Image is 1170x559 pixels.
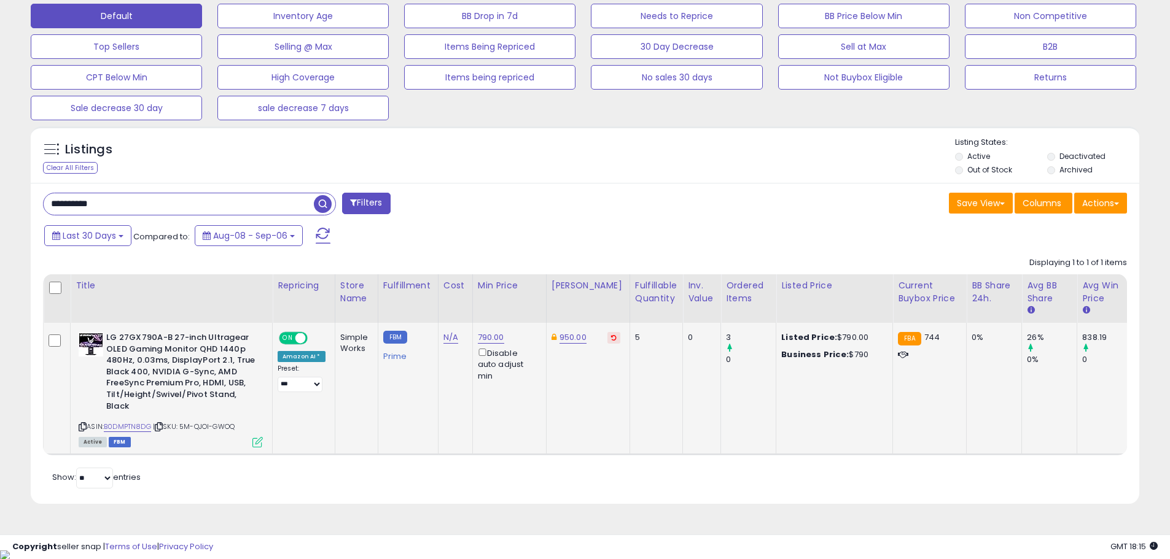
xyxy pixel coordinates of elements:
div: seller snap | | [12,541,213,553]
button: Inventory Age [217,4,389,28]
div: Amazon AI * [278,351,326,362]
div: Min Price [478,279,541,292]
a: 950.00 [560,331,587,344]
p: Listing States: [955,137,1139,148]
div: Listed Price [781,279,887,292]
div: Ordered Items [726,279,771,305]
div: Title [76,279,267,292]
div: ASIN: [79,332,263,446]
button: Sell at Max [778,34,950,59]
a: N/A [443,331,458,344]
div: BB Share 24h. [972,279,1016,305]
button: Save View [949,193,1013,214]
div: 0% [972,332,1012,343]
span: Aug-08 - Sep-06 [213,229,287,242]
div: Cost [443,279,467,292]
button: Actions [1074,193,1127,214]
small: FBA [898,332,921,345]
button: Returns [965,65,1136,90]
div: Simple Works [340,332,369,354]
button: Columns [1015,193,1072,214]
span: OFF [306,333,326,344]
img: 519aJtwuhKL._SL40_.jpg [79,332,103,357]
button: Non Competitive [965,4,1136,28]
div: Avg Win Price [1082,279,1127,305]
span: Compared to: [133,231,190,242]
label: Deactivated [1059,151,1106,161]
button: 30 Day Decrease [591,34,762,59]
button: Needs to Reprice [591,4,762,28]
label: Active [967,151,990,161]
small: Avg BB Share. [1027,305,1034,316]
div: Clear All Filters [43,162,98,174]
span: FBM [109,437,131,447]
div: Current Buybox Price [898,279,961,305]
a: Privacy Policy [159,541,213,552]
div: Displaying 1 to 1 of 1 items [1029,257,1127,269]
div: Store Name [340,279,373,305]
div: Preset: [278,364,326,392]
button: Last 30 Days [44,225,131,246]
div: $790 [781,349,883,360]
button: Aug-08 - Sep-06 [195,225,303,246]
small: Avg Win Price. [1082,305,1090,316]
button: Items Being Repriced [404,34,575,59]
div: Disable auto adjust min [478,346,537,382]
button: CPT Below Min [31,65,202,90]
div: 0 [726,354,776,365]
div: Avg BB Share [1027,279,1072,305]
div: 5 [635,332,673,343]
button: High Coverage [217,65,389,90]
span: Last 30 Days [63,229,116,242]
div: [PERSON_NAME] [552,279,625,292]
label: Out of Stock [967,164,1012,175]
button: BB Price Below Min [778,4,950,28]
strong: Copyright [12,541,57,552]
a: 790.00 [478,331,504,344]
span: ON [280,333,295,344]
span: All listings currently available for purchase on Amazon [79,437,107,447]
a: Terms of Use [105,541,157,552]
div: 0 [688,332,711,343]
label: Archived [1059,164,1093,175]
div: Inv. value [688,279,716,305]
button: Not Buybox Eligible [778,65,950,90]
button: Selling @ Max [217,34,389,59]
span: 2025-10-8 18:15 GMT [1110,541,1158,552]
div: 0 [1082,354,1132,365]
span: 744 [924,331,940,343]
button: No sales 30 days [591,65,762,90]
button: sale decrease 7 days [217,96,389,120]
b: Listed Price: [781,331,837,343]
button: Items being repriced [404,65,575,90]
b: Business Price: [781,349,849,360]
div: 838.19 [1082,332,1132,343]
div: $790.00 [781,332,883,343]
span: Show: entries [52,471,141,483]
h5: Listings [65,141,112,158]
div: 26% [1027,332,1077,343]
button: Top Sellers [31,34,202,59]
div: 3 [726,332,776,343]
button: BB Drop in 7d [404,4,575,28]
div: Prime [383,347,429,361]
a: B0DMPTN8DG [104,422,151,432]
span: | SKU: 5M-QJOI-GWOQ [153,422,235,431]
div: Fulfillment [383,279,433,292]
button: B2B [965,34,1136,59]
button: Default [31,4,202,28]
div: Repricing [278,279,330,292]
button: Filters [342,193,390,214]
span: Columns [1023,197,1061,209]
button: Sale decrease 30 day [31,96,202,120]
b: LG 27GX790A-B 27-inch Ultragear OLED Gaming Monitor QHD 1440p 480Hz, 0.03ms, DisplayPort 2.1, Tru... [106,332,255,415]
small: FBM [383,331,407,344]
div: 0% [1027,354,1077,365]
div: Fulfillable Quantity [635,279,677,305]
